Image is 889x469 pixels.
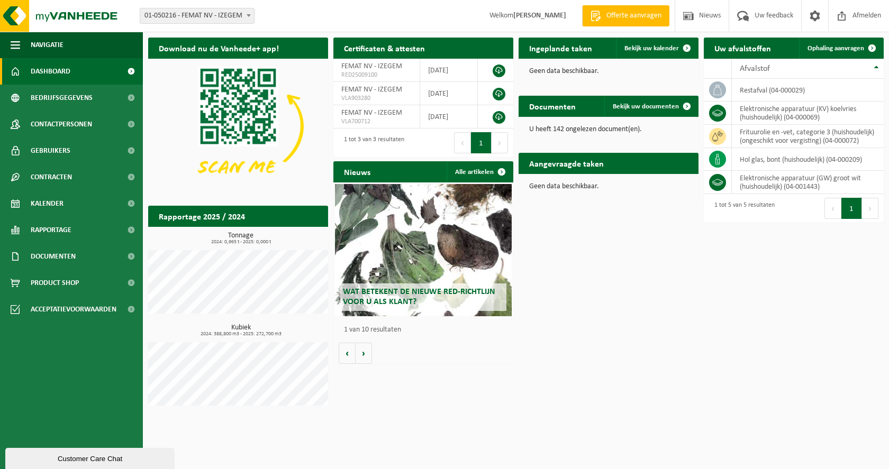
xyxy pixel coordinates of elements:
a: Wat betekent de nieuwe RED-richtlijn voor u als klant? [335,184,511,316]
span: Afvalstof [740,65,770,73]
h2: Download nu de Vanheede+ app! [148,38,289,58]
a: Bekijk uw kalender [616,38,697,59]
span: Bedrijfsgegevens [31,85,93,111]
p: U heeft 142 ongelezen document(en). [529,126,688,133]
img: Download de VHEPlus App [148,59,328,194]
h2: Certificaten & attesten [333,38,436,58]
button: Next [862,198,878,219]
td: [DATE] [420,82,478,105]
td: restafval (04-000029) [732,79,884,102]
a: Alle artikelen [447,161,512,182]
td: [DATE] [420,105,478,128]
td: hol glas, bont (huishoudelijk) (04-000209) [732,148,884,171]
a: Offerte aanvragen [582,5,669,26]
button: Next [492,132,508,153]
button: Vorige [339,343,356,364]
span: Ophaling aanvragen [808,45,864,52]
span: Gebruikers [31,137,70,164]
a: Bekijk rapportage [249,226,327,247]
h2: Uw afvalstoffen [704,38,782,58]
span: VLA700712 [341,117,412,126]
span: Documenten [31,243,76,270]
span: Wat betekent de nieuwe RED-richtlijn voor u als klant? [343,288,495,306]
h2: Nieuws [333,161,381,182]
span: Rapportage [31,217,71,243]
span: Navigatie [31,32,63,58]
span: 2024: 388,800 m3 - 2025: 272,700 m3 [153,332,328,337]
td: frituurolie en -vet, categorie 3 (huishoudelijk) (ongeschikt voor vergisting) (04-000072) [732,125,884,148]
h2: Rapportage 2025 / 2024 [148,206,256,226]
span: Offerte aanvragen [604,11,664,21]
strong: [PERSON_NAME] [513,12,566,20]
div: 1 tot 3 van 3 resultaten [339,131,404,154]
p: Geen data beschikbaar. [529,68,688,75]
span: Acceptatievoorwaarden [31,296,116,323]
h2: Aangevraagde taken [519,153,614,173]
span: Kalender [31,190,63,217]
span: Dashboard [31,58,70,85]
p: 1 van 10 resultaten [344,326,508,334]
span: Contracten [31,164,72,190]
td: [DATE] [420,59,478,82]
button: Previous [824,198,841,219]
span: Bekijk uw kalender [624,45,679,52]
span: FEMAT NV - IZEGEM [341,109,402,117]
span: VLA903280 [341,94,412,103]
span: RED25009100 [341,71,412,79]
iframe: chat widget [5,446,177,469]
button: 1 [841,198,862,219]
h3: Kubiek [153,324,328,337]
span: FEMAT NV - IZEGEM [341,62,402,70]
h2: Ingeplande taken [519,38,603,58]
button: 1 [471,132,492,153]
button: Volgende [356,343,372,364]
p: Geen data beschikbaar. [529,183,688,190]
div: 1 tot 5 van 5 resultaten [709,197,775,220]
span: 2024: 0,965 t - 2025: 0,000 t [153,240,328,245]
button: Previous [454,132,471,153]
h2: Documenten [519,96,586,116]
span: 01-050216 - FEMAT NV - IZEGEM [140,8,255,24]
a: Ophaling aanvragen [799,38,883,59]
span: 01-050216 - FEMAT NV - IZEGEM [140,8,254,23]
span: Product Shop [31,270,79,296]
h3: Tonnage [153,232,328,245]
span: Bekijk uw documenten [613,103,679,110]
a: Bekijk uw documenten [604,96,697,117]
span: FEMAT NV - IZEGEM [341,86,402,94]
td: elektronische apparatuur (KV) koelvries (huishoudelijk) (04-000069) [732,102,884,125]
td: elektronische apparatuur (GW) groot wit (huishoudelijk) (04-001443) [732,171,884,194]
span: Contactpersonen [31,111,92,137]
